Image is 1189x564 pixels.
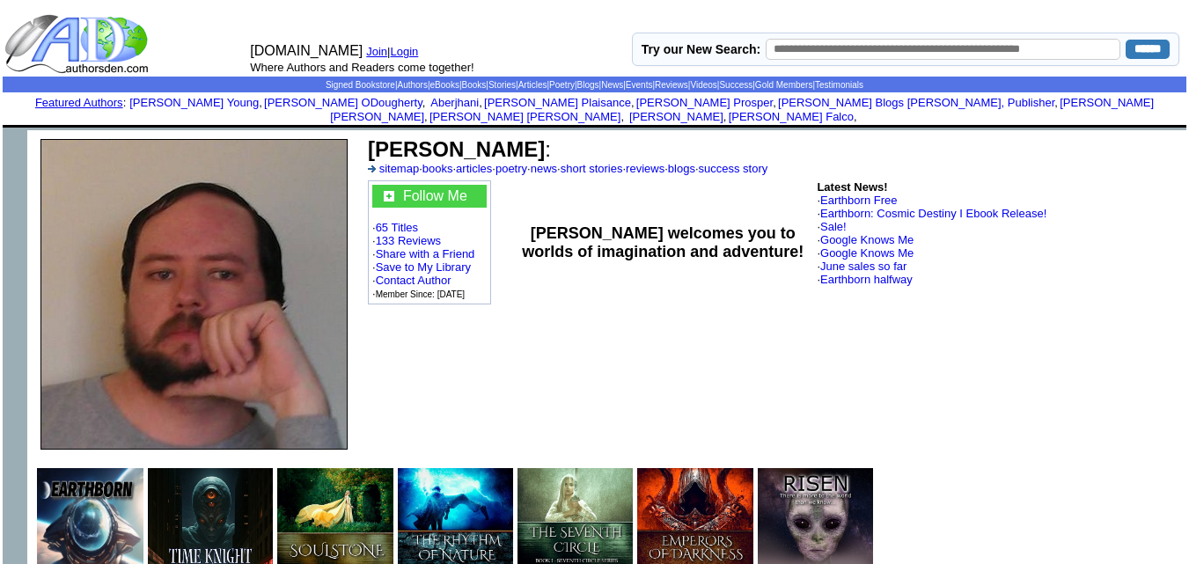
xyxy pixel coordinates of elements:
[397,80,427,90] a: Authors
[4,13,152,75] img: logo_ad.gif
[376,274,451,287] a: Contact Author
[391,45,419,58] a: Login
[820,207,1046,220] a: Earthborn: Cosmic Destiny I Ebook Release!
[593,125,596,128] img: shim.gif
[275,545,275,546] img: shim.gif
[778,96,1054,109] a: [PERSON_NAME] Blogs [PERSON_NAME], Publisher
[129,96,259,109] a: [PERSON_NAME] Young
[817,233,914,246] font: ·
[482,99,484,108] font: i
[515,545,516,546] img: shim.gif
[250,43,363,58] font: [DOMAIN_NAME]
[3,130,27,155] img: shim.gif
[384,191,394,201] img: gc.jpg
[857,113,859,122] font: i
[522,224,804,260] b: [PERSON_NAME] welcomes you to worlds of imagination and adventure!
[403,188,467,203] a: Follow Me
[820,194,897,207] a: Earthborn Free
[376,221,418,234] a: 65 Titles
[815,80,863,90] a: Testimonials
[376,234,441,247] a: 133 Reviews
[368,165,376,172] img: a_336699.gif
[129,96,1154,123] font: , , , , , , , , , ,
[518,80,547,90] a: Articles
[817,194,897,207] font: ·
[820,260,906,273] a: June sales so far
[422,162,453,175] a: books
[462,80,487,90] a: Books
[366,45,387,58] a: Join
[755,545,756,546] img: shim.gif
[626,110,723,123] a: [PERSON_NAME]
[561,162,623,175] a: short stories
[820,233,914,246] a: Google Knows Me
[488,80,516,90] a: Stories
[372,185,487,300] font: · · · · · ·
[376,289,466,299] font: Member Since: [DATE]
[626,162,664,175] a: reviews
[1058,99,1060,108] font: i
[817,260,906,273] font: ·
[326,80,863,90] span: | | | | | | | | | | | | | |
[531,162,557,175] a: news
[326,80,395,90] a: Signed Bookstore
[429,110,620,123] a: [PERSON_NAME] [PERSON_NAME]
[549,80,575,90] a: Poetry
[719,80,752,90] a: Success
[817,273,912,286] font: ·
[601,80,623,90] a: News
[35,96,123,109] a: Featured Authors
[428,113,429,122] font: i
[593,128,596,130] img: shim.gif
[40,139,348,450] img: 16018.jpg
[817,207,1046,220] font: ·
[642,42,760,56] label: Try our New Search:
[817,246,914,260] font: ·
[376,260,471,274] a: Save to My Library
[456,162,492,175] a: articles
[145,545,146,546] img: shim.gif
[495,162,527,175] a: poetry
[484,96,631,109] a: [PERSON_NAME] Plaisance
[817,220,846,233] font: ·
[387,45,424,58] font: |
[430,80,459,90] a: eBooks
[699,162,768,175] a: success story
[820,220,847,233] a: Sale!
[635,545,635,546] img: shim.gif
[250,61,473,74] font: Where Authors and Readers come together!
[729,110,854,123] a: [PERSON_NAME] Falco
[817,180,887,194] b: Latest News!
[755,80,813,90] a: Gold Members
[820,246,914,260] a: Google Knows Me
[376,247,475,260] a: Share with a Friend
[330,96,1154,123] a: [PERSON_NAME] [PERSON_NAME]
[395,545,396,546] img: shim.gif
[368,137,545,161] b: [PERSON_NAME]
[776,99,778,108] font: i
[368,162,767,175] font: · · · · · · · ·
[635,99,636,108] font: i
[626,80,653,90] a: Events
[636,96,773,109] a: [PERSON_NAME] Prosper
[875,545,876,546] img: shim.gif
[726,113,728,122] font: i
[428,96,480,109] a: Aberjhani
[655,80,688,90] a: Reviews
[820,273,913,286] a: Earthborn halfway
[368,137,551,161] font: :
[690,80,716,90] a: Videos
[264,96,422,109] a: [PERSON_NAME] ODougherty
[35,96,126,109] font: :
[425,99,427,108] font: i
[379,162,420,175] a: sitemap
[262,99,264,108] font: i
[577,80,599,90] a: Blogs
[668,162,695,175] a: blogs
[624,113,626,122] font: i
